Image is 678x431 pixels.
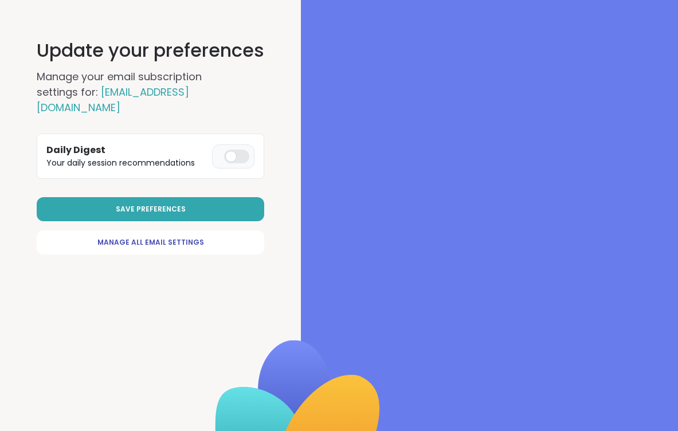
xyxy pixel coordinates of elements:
a: Manage All Email Settings [37,230,264,254]
span: [EMAIL_ADDRESS][DOMAIN_NAME] [37,85,189,115]
p: Your daily session recommendations [46,157,207,169]
h3: Daily Digest [46,143,207,157]
h2: Manage your email subscription settings for: [37,69,243,115]
button: Save Preferences [37,197,264,221]
span: Manage All Email Settings [97,237,204,248]
h1: Update your preferences [37,37,264,64]
span: Save Preferences [116,204,186,214]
